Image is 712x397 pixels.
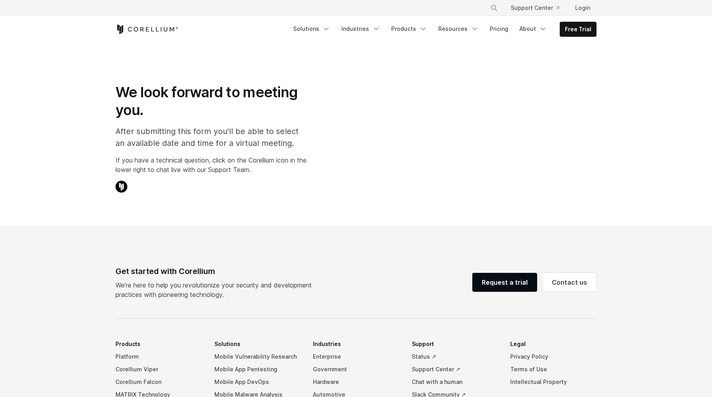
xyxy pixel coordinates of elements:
p: After submitting this form you'll be able to select an available date and time for a virtual meet... [116,125,307,149]
h1: We look forward to meeting you. [116,83,307,119]
a: Government [313,363,399,376]
a: About [515,22,552,36]
a: Status ↗ [412,350,498,363]
a: Corellium Home [116,25,178,34]
a: Pricing [485,22,513,36]
div: Get started with Corellium [116,265,318,277]
a: Enterprise [313,350,399,363]
a: Free Trial [560,22,596,36]
a: Support Center ↗ [412,363,498,376]
div: Navigation Menu [288,22,596,37]
img: Corellium Chat Icon [116,181,127,193]
a: Solutions [288,22,335,36]
a: Corellium Falcon [116,376,202,388]
a: Industries [337,22,385,36]
a: Products [386,22,432,36]
p: If you have a technical question, click on the Corellium icon in the lower right to chat live wit... [116,155,307,174]
a: Corellium Viper [116,363,202,376]
a: Mobile App DevOps [214,376,301,388]
a: Chat with a human [412,376,498,388]
a: Login [569,1,596,15]
a: Hardware [313,376,399,388]
a: Terms of Use [510,363,596,376]
a: Support Center [504,1,566,15]
a: Platform [116,350,202,363]
a: Resources [434,22,483,36]
button: Search [487,1,501,15]
a: Request a trial [472,273,537,292]
a: Mobile Vulnerability Research [214,350,301,363]
div: Navigation Menu [481,1,596,15]
a: Mobile App Pentesting [214,363,301,376]
a: Privacy Policy [510,350,596,363]
a: Contact us [542,273,596,292]
a: Intellectual Property [510,376,596,388]
p: We’re here to help you revolutionize your security and development practices with pioneering tech... [116,280,318,299]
